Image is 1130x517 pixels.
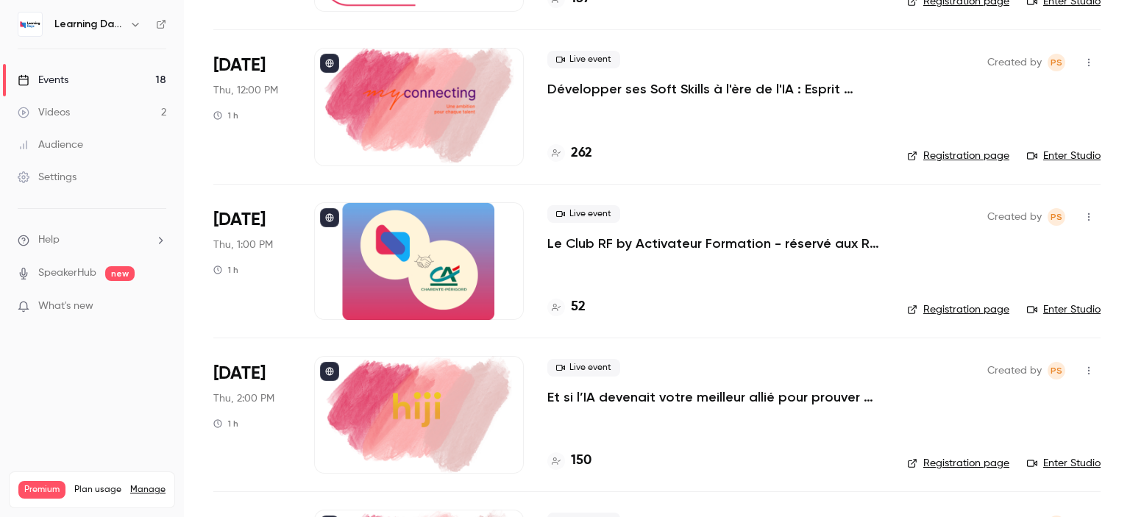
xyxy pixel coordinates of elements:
[38,299,93,314] span: What's new
[18,232,166,248] li: help-dropdown-opener
[38,232,60,248] span: Help
[213,418,238,429] div: 1 h
[24,24,35,35] img: logo_orange.svg
[213,54,266,77] span: [DATE]
[213,391,274,406] span: Thu, 2:00 PM
[60,85,71,97] img: tab_domain_overview_orange.svg
[1048,208,1065,226] span: Prad Selvarajah
[987,54,1042,71] span: Created by
[213,356,291,474] div: Oct 9 Thu, 2:00 PM (Europe/Paris)
[183,87,225,96] div: Mots-clés
[18,73,68,88] div: Events
[1051,208,1062,226] span: PS
[547,51,620,68] span: Live event
[547,143,592,163] a: 262
[571,143,592,163] h4: 262
[18,138,83,152] div: Audience
[213,264,238,276] div: 1 h
[547,235,884,252] a: Le Club RF by Activateur Formation - réservé aux RF - La formation, bien plus qu’un “smile sheet" ?
[18,13,42,36] img: Learning Days
[105,266,135,281] span: new
[907,149,1009,163] a: Registration page
[18,170,77,185] div: Settings
[213,202,291,320] div: Oct 9 Thu, 1:00 PM (Europe/Paris)
[571,451,591,471] h4: 150
[149,300,166,313] iframe: Noticeable Trigger
[130,484,166,496] a: Manage
[18,481,65,499] span: Premium
[547,297,586,317] a: 52
[18,105,70,120] div: Videos
[54,17,124,32] h6: Learning Days
[1048,362,1065,379] span: Prad Selvarajah
[987,362,1042,379] span: Created by
[213,208,266,232] span: [DATE]
[547,359,620,377] span: Live event
[1048,54,1065,71] span: Prad Selvarajah
[547,451,591,471] a: 150
[907,456,1009,471] a: Registration page
[213,83,278,98] span: Thu, 12:00 PM
[547,388,884,406] a: Et si l’IA devenait votre meilleur allié pour prouver enfin l’impact de vos formations ?
[547,80,884,98] a: Développer ses Soft Skills à l'ère de l'IA : Esprit critique & IA
[167,85,179,97] img: tab_keywords_by_traffic_grey.svg
[38,265,96,281] a: SpeakerHub
[907,302,1009,317] a: Registration page
[74,484,121,496] span: Plan usage
[41,24,72,35] div: v 4.0.25
[1027,302,1101,317] a: Enter Studio
[1027,149,1101,163] a: Enter Studio
[987,208,1042,226] span: Created by
[76,87,113,96] div: Domaine
[547,205,620,223] span: Live event
[213,238,273,252] span: Thu, 1:00 PM
[1051,362,1062,379] span: PS
[24,38,35,50] img: website_grey.svg
[1051,54,1062,71] span: PS
[213,362,266,385] span: [DATE]
[38,38,166,50] div: Domaine: [DOMAIN_NAME]
[213,48,291,165] div: Oct 9 Thu, 12:00 PM (Europe/Paris)
[213,110,238,121] div: 1 h
[1027,456,1101,471] a: Enter Studio
[571,297,586,317] h4: 52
